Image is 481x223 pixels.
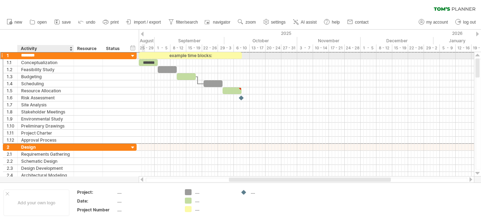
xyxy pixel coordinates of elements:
div: .... [117,189,176,195]
div: 1.10 [7,123,17,129]
div: 1 - 5 [155,44,170,52]
div: 1.12 [7,137,17,143]
div: November 2025 [297,37,361,44]
div: 2.1 [7,151,17,157]
a: AI assist [291,18,319,27]
a: contact [345,18,371,27]
div: 1.7 [7,101,17,108]
div: Stakeholder Meetings [21,109,70,115]
div: 22 - 26 [202,44,218,52]
div: 20 - 24 [266,44,281,52]
a: import / export [124,18,163,27]
div: 2.4 [7,172,17,179]
div: Scheduling [21,80,70,87]
div: October 2025 [224,37,297,44]
div: Environmental Study [21,116,70,122]
div: Schematic Design [21,158,70,165]
div: Architectural Modeling [21,172,70,179]
div: 1.8 [7,109,17,115]
div: Date: [77,198,116,204]
div: 29 - 2 [424,44,440,52]
a: log out [454,18,478,27]
a: navigator [204,18,232,27]
div: .... [195,189,233,195]
span: zoom [245,20,256,25]
div: Add your own logo [4,190,69,216]
div: Status [106,45,121,52]
a: open [28,18,49,27]
span: settings [271,20,286,25]
div: 13 - 17 [250,44,266,52]
div: .... [195,206,233,212]
a: undo [76,18,98,27]
div: 1.6 [7,94,17,101]
div: Design Development [21,165,70,172]
a: print [101,18,121,27]
div: 1.5 [7,87,17,94]
div: Resource Allocation [21,87,70,94]
div: Requirements Gathering [21,151,70,157]
div: Project Number [77,207,116,213]
span: navigator [213,20,230,25]
div: 25 - 29 [139,44,155,52]
div: 1 - 5 [361,44,376,52]
div: 17 - 21 [329,44,345,52]
a: new [5,18,24,27]
span: log out [463,20,476,25]
span: undo [86,20,95,25]
div: 1.3 [7,73,17,80]
div: 1 [7,52,17,59]
a: save [52,18,73,27]
div: 10 - 14 [313,44,329,52]
a: my account [417,18,450,27]
div: 15 - 19 [186,44,202,52]
span: contact [355,20,369,25]
div: 6 - 10 [234,44,250,52]
div: 15 - 19 [392,44,408,52]
span: print [111,20,119,25]
div: Preliminary Drawings [21,123,70,129]
span: my account [426,20,448,25]
a: filter/search [167,18,200,27]
span: import / export [134,20,161,25]
div: 1.9 [7,116,17,122]
div: .... [117,198,176,204]
div: Activity [21,45,70,52]
span: new [14,20,22,25]
div: Feasibility Study [21,66,70,73]
div: Risk Assessment [21,94,70,101]
div: Project Charter [21,130,70,136]
div: 8 - 12 [170,44,186,52]
div: 12 - 16 [456,44,471,52]
div: Conceptualization [21,59,70,66]
div: 2.3 [7,165,17,172]
div: 8 - 12 [376,44,392,52]
div: 2 [7,144,17,150]
div: Project: [77,189,116,195]
a: zoom [236,18,258,27]
div: 22 - 26 [408,44,424,52]
a: settings [262,18,288,27]
div: September 2025 [155,37,224,44]
span: save [62,20,71,25]
div: example time blocks: [139,52,242,59]
div: .... [195,198,233,204]
div: Design [21,144,70,150]
div: Site Analysis [21,101,70,108]
div: 1.1 [7,59,17,66]
div: .... [117,207,176,213]
div: Approval Process [21,137,70,143]
div: 2.2 [7,158,17,165]
div: 5 - 9 [440,44,456,52]
div: 1.4 [7,80,17,87]
div: 29 - 3 [218,44,234,52]
div: 24 - 28 [345,44,361,52]
div: 1.2 [7,66,17,73]
div: Budgeting [21,73,70,80]
div: 3 - 7 [297,44,313,52]
div: 1.11 [7,130,17,136]
span: AI assist [301,20,317,25]
div: .... [251,189,289,195]
div: 27 - 31 [281,44,297,52]
span: help [332,20,340,25]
